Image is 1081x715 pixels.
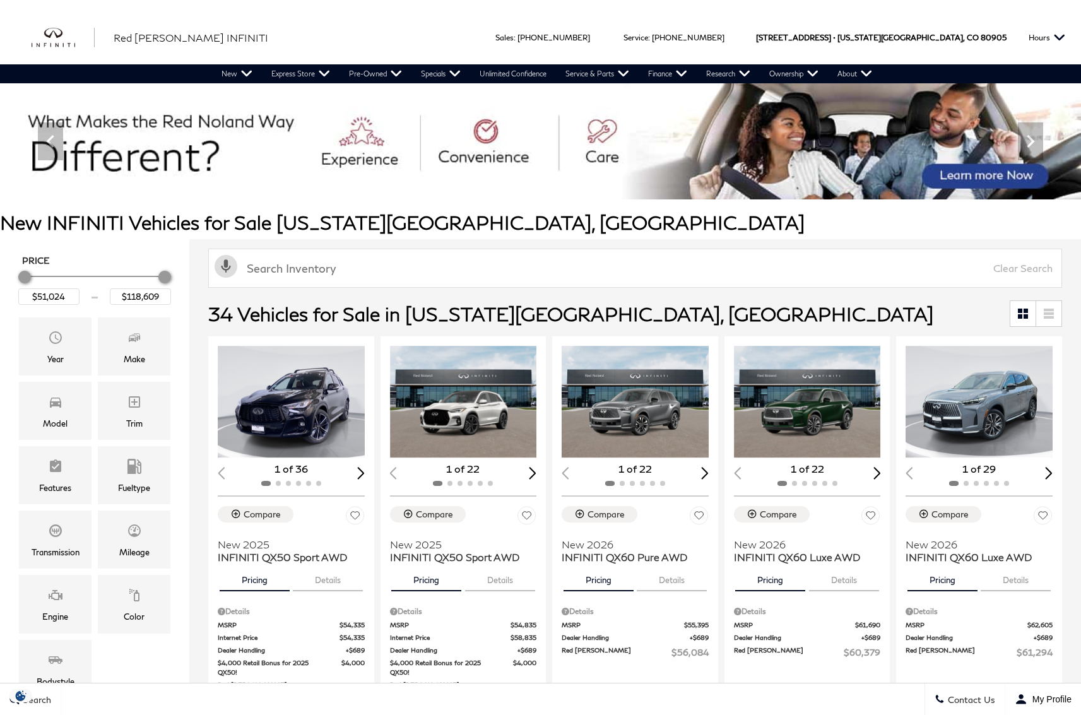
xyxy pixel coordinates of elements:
[48,649,63,675] span: Bodystyle
[562,538,699,551] span: New 2026
[32,545,80,559] div: Transmission
[218,658,341,677] span: $4,000 Retail Bonus for 2025 QX50!
[690,633,709,642] span: $689
[215,255,237,278] svg: Click to toggle on voice search
[906,620,1027,630] span: MSRP
[126,417,143,430] div: Trim
[906,462,1053,476] div: 1 of 29
[218,680,328,694] span: Red [PERSON_NAME]
[19,575,92,633] div: EngineEngine
[340,64,411,83] a: Pre-Owned
[861,506,880,529] button: Save Vehicle
[390,530,537,564] a: New 2025INFINITI QX50 Sport AWD
[906,620,1053,630] a: MSRP $62,605
[945,694,995,705] span: Contact Us
[48,456,63,481] span: Features
[48,584,63,610] span: Engine
[19,640,92,698] div: BodystyleBodystyle
[110,288,171,305] input: Maximum
[390,680,537,694] a: Red [PERSON_NAME] $55,524
[671,646,709,659] span: $56,084
[562,646,671,659] span: Red [PERSON_NAME]
[48,391,63,417] span: Model
[562,633,709,642] a: Dealer Handling $689
[1017,646,1053,659] span: $61,294
[906,646,1053,659] a: Red [PERSON_NAME] $61,294
[390,680,500,694] span: Red [PERSON_NAME]
[508,176,521,189] span: Go to slide 3
[562,346,711,458] img: 2026 INFINITI QX60 Pure AWD 1
[470,64,556,83] a: Unlimited Confidence
[20,694,51,705] span: Search
[38,122,63,160] div: Previous
[32,28,95,48] img: INFINITI
[1022,11,1072,64] button: Open the hours dropdown
[517,646,536,655] span: $689
[390,606,537,617] div: Pricing Details - INFINITI QX50 Sport AWD
[346,646,365,655] span: $689
[495,33,514,42] span: Sales
[514,33,516,42] span: :
[218,530,365,564] a: New 2025INFINITI QX50 Sport AWD
[828,64,882,83] a: About
[562,646,709,659] a: Red [PERSON_NAME] $56,084
[906,633,1053,642] a: Dealer Handling $689
[340,620,365,630] span: $54,335
[119,545,150,559] div: Mileage
[543,176,556,189] span: Go to slide 5
[391,564,461,591] button: pricing tab
[511,633,536,642] span: $58,835
[98,446,170,504] div: FueltypeFueltype
[32,28,95,48] a: infiniti
[218,620,365,630] a: MSRP $54,335
[734,646,881,659] a: Red [PERSON_NAME] $60,379
[158,271,171,283] div: Maximum Price
[734,462,881,476] div: 1 of 22
[127,520,142,545] span: Mileage
[517,506,536,529] button: Save Vehicle
[218,506,293,523] button: Compare Vehicle
[490,176,503,189] span: Go to slide 2
[98,382,170,440] div: TrimTrim
[390,633,537,642] a: Internet Price $58,835
[473,176,485,189] span: Go to slide 1
[837,11,965,64] span: [US_STATE][GEOGRAPHIC_DATA],
[390,538,528,551] span: New 2025
[218,551,355,564] span: INFINITI QX50 Sport AWD
[734,530,881,564] a: New 2026INFINITI QX60 Luxe AWD
[218,633,340,642] span: Internet Price
[906,538,1043,551] span: New 2026
[465,564,535,591] button: details tab
[37,675,74,688] div: Bodystyle
[690,506,709,529] button: Save Vehicle
[734,506,810,523] button: Compare Vehicle
[18,266,171,305] div: Price
[390,346,539,458] img: 2025 INFINITI QX50 Sport AWD 1
[931,509,969,520] div: Compare
[562,620,684,630] span: MSRP
[208,249,1062,288] input: Search Inventory
[906,506,981,523] button: Compare Vehicle
[517,33,590,42] a: [PHONE_NUMBER]
[579,176,591,189] span: Go to slide 7
[652,33,724,42] a: [PHONE_NUMBER]
[22,255,167,266] h5: Price
[328,680,365,694] span: $51,024
[127,391,142,417] span: Trim
[6,689,35,702] section: Click to Open Cookie Consent Modal
[390,658,514,677] span: $4,000 Retail Bonus for 2025 QX50!
[562,462,709,476] div: 1 of 22
[1018,122,1043,160] div: Next
[218,346,367,458] img: 2025 INFINITI QX50 Sport AWD 1
[981,11,1007,64] span: 80905
[346,506,365,529] button: Save Vehicle
[411,64,470,83] a: Specials
[262,64,340,83] a: Express Store
[873,467,881,479] div: Next slide
[127,327,142,352] span: Make
[127,456,142,481] span: Fueltype
[561,176,574,189] span: Go to slide 6
[220,564,290,591] button: pricing tab
[341,658,365,677] span: $4,000
[18,288,80,305] input: Minimum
